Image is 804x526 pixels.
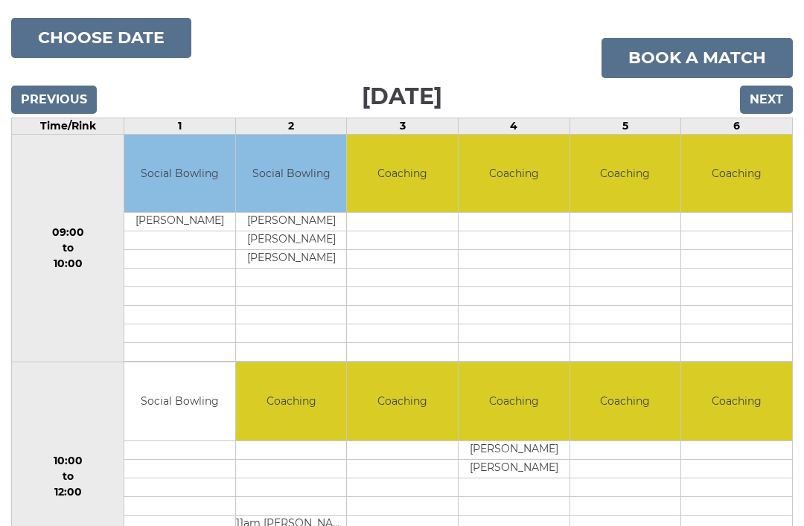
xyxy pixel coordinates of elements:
td: [PERSON_NAME] [124,213,235,231]
td: Coaching [236,362,347,440]
td: 4 [459,118,570,134]
td: Coaching [347,135,458,213]
td: 5 [569,118,681,134]
input: Next [740,86,793,114]
td: 6 [681,118,793,134]
td: Coaching [570,135,681,213]
td: [PERSON_NAME] [459,459,569,478]
td: [PERSON_NAME] [236,213,347,231]
td: 1 [124,118,236,134]
td: 09:00 to 10:00 [12,134,124,362]
td: Social Bowling [124,135,235,213]
td: [PERSON_NAME] [459,440,569,459]
td: 3 [347,118,459,134]
td: Social Bowling [124,362,235,440]
td: Coaching [347,362,458,440]
td: Coaching [681,362,792,440]
td: Coaching [459,135,569,213]
td: [PERSON_NAME] [236,231,347,250]
td: [PERSON_NAME] [236,250,347,269]
button: Choose date [11,18,191,58]
input: Previous [11,86,97,114]
td: Coaching [681,135,792,213]
td: Coaching [459,362,569,440]
td: 2 [235,118,347,134]
a: Book a match [602,38,793,78]
td: Time/Rink [12,118,124,134]
td: Social Bowling [236,135,347,213]
td: Coaching [570,362,681,440]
